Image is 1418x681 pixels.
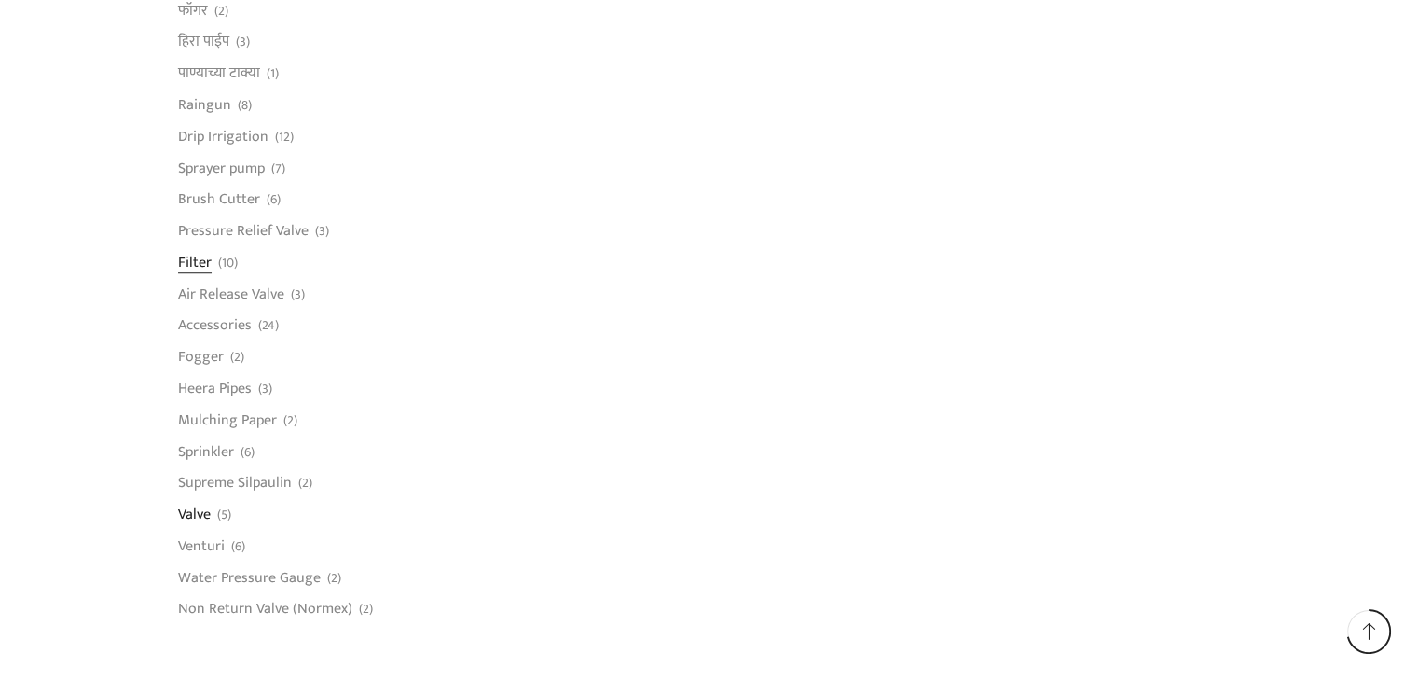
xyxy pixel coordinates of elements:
[258,316,279,335] span: (24)
[359,600,373,618] span: (2)
[178,26,229,58] a: हिरा पाईप
[283,411,297,430] span: (2)
[238,96,252,115] span: (8)
[178,184,260,215] a: Brush Cutter
[178,530,225,562] a: Venturi
[178,310,252,341] a: Accessories
[178,562,321,593] a: Water Pressure Gauge
[178,593,352,619] a: Non Return Valve (Normex)
[178,404,277,436] a: Mulching Paper
[178,215,309,247] a: Pressure Relief Valve
[178,467,292,499] a: Supreme Silpaulin
[291,285,305,304] span: (3)
[178,58,260,90] a: पाण्याच्या टाक्या
[231,537,245,556] span: (6)
[178,120,268,152] a: Drip Irrigation
[241,443,255,462] span: (6)
[178,278,284,310] a: Air Release Valve
[178,152,265,184] a: Sprayer pump
[275,128,294,146] span: (12)
[298,474,312,493] span: (2)
[178,436,234,467] a: Sprinkler
[271,160,285,178] span: (7)
[178,499,211,531] a: Valve
[267,190,281,209] span: (6)
[217,506,231,524] span: (5)
[178,89,231,120] a: Raingun
[178,373,252,405] a: Heera Pipes
[236,33,250,51] span: (3)
[267,64,279,83] span: (1)
[218,254,238,272] span: (10)
[214,2,228,21] span: (2)
[178,341,224,373] a: Fogger
[178,246,212,278] a: Filter
[327,569,341,588] span: (2)
[230,348,244,367] span: (2)
[258,380,272,398] span: (3)
[315,222,329,241] span: (3)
